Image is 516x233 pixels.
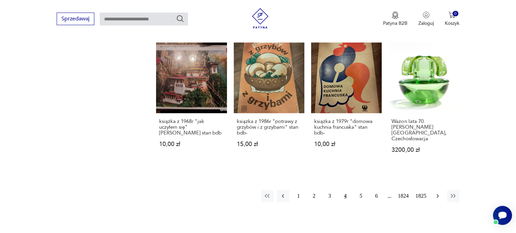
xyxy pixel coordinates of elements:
button: 6 [370,190,383,202]
a: książka z 1968r "jak uczyłem się" Maksym Gorki stan bdbksiążka z 1968r "jak uczyłem się" [PERSON_... [156,42,227,166]
img: Ikona medalu [392,12,399,19]
div: 0 [453,11,458,17]
button: 2 [308,190,320,202]
h3: książka z 1968r "jak uczyłem się" [PERSON_NAME] stan bdb [159,119,224,136]
button: Szukaj [176,15,184,23]
button: 0Koszyk [445,12,459,26]
img: Ikonka użytkownika [423,12,429,18]
img: Patyna - sklep z meblami i dekoracjami vintage [250,8,270,29]
h3: książka z 1979r "domowa kuchnia francuska" stan bdb- [314,119,379,136]
button: Patyna B2B [383,12,407,26]
a: Wazon lata 70. V. Beranek, CzechosłowacjaWazon lata 70. [PERSON_NAME][GEOGRAPHIC_DATA], Czechosło... [388,42,459,166]
p: 15,00 zł [237,141,301,147]
button: 3 [324,190,336,202]
p: Patyna B2B [383,20,407,26]
p: 10,00 zł [314,141,379,147]
button: 1825 [414,190,428,202]
button: Zaloguj [418,12,434,26]
iframe: Smartsupp widget button [493,206,512,225]
p: 10,00 zł [159,141,224,147]
a: książka z 1986r "potrawy z grzybów i z grzybami" stan bdb-książka z 1986r "potrawy z grzybów i z ... [234,42,304,166]
button: Sprzedawaj [57,13,94,25]
a: książka z 1979r "domowa kuchnia francuska" stan bdb-książka z 1979r "domowa kuchnia francuska" st... [311,42,382,166]
img: Ikona koszyka [448,12,455,18]
h3: Wazon lata 70. [PERSON_NAME][GEOGRAPHIC_DATA], Czechosłowacja [391,119,456,142]
p: 3200,00 zł [391,147,456,153]
button: 1 [292,190,305,202]
h3: książka z 1986r "potrawy z grzybów i z grzybami" stan bdb- [237,119,301,136]
p: Koszyk [445,20,459,26]
button: 4 [339,190,351,202]
p: Zaloguj [418,20,434,26]
button: 5 [355,190,367,202]
a: Sprzedawaj [57,17,94,22]
a: Ikona medaluPatyna B2B [383,12,407,26]
button: 1824 [396,190,410,202]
